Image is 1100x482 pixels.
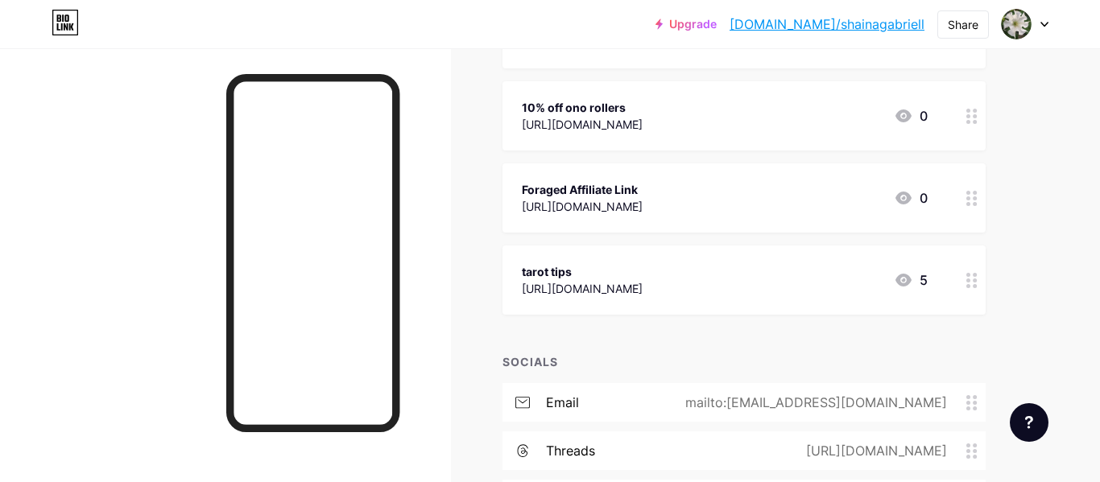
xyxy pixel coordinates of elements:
[660,393,966,412] div: mailto:[EMAIL_ADDRESS][DOMAIN_NAME]
[894,188,928,208] div: 0
[546,393,579,412] div: email
[522,280,643,297] div: [URL][DOMAIN_NAME]
[522,198,643,215] div: [URL][DOMAIN_NAME]
[894,106,928,126] div: 0
[730,14,924,34] a: [DOMAIN_NAME]/shainagabriell
[1001,9,1032,39] img: shainagabriell
[502,353,986,370] div: SOCIALS
[948,16,978,33] div: Share
[780,441,966,460] div: [URL][DOMAIN_NAME]
[546,441,595,460] div: threads
[522,181,643,198] div: Foraged Affiliate Link
[894,270,928,290] div: 5
[522,99,643,116] div: 10% off ono rollers
[522,263,643,280] div: tarot tips
[522,116,643,133] div: [URL][DOMAIN_NAME]
[655,18,717,31] a: Upgrade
